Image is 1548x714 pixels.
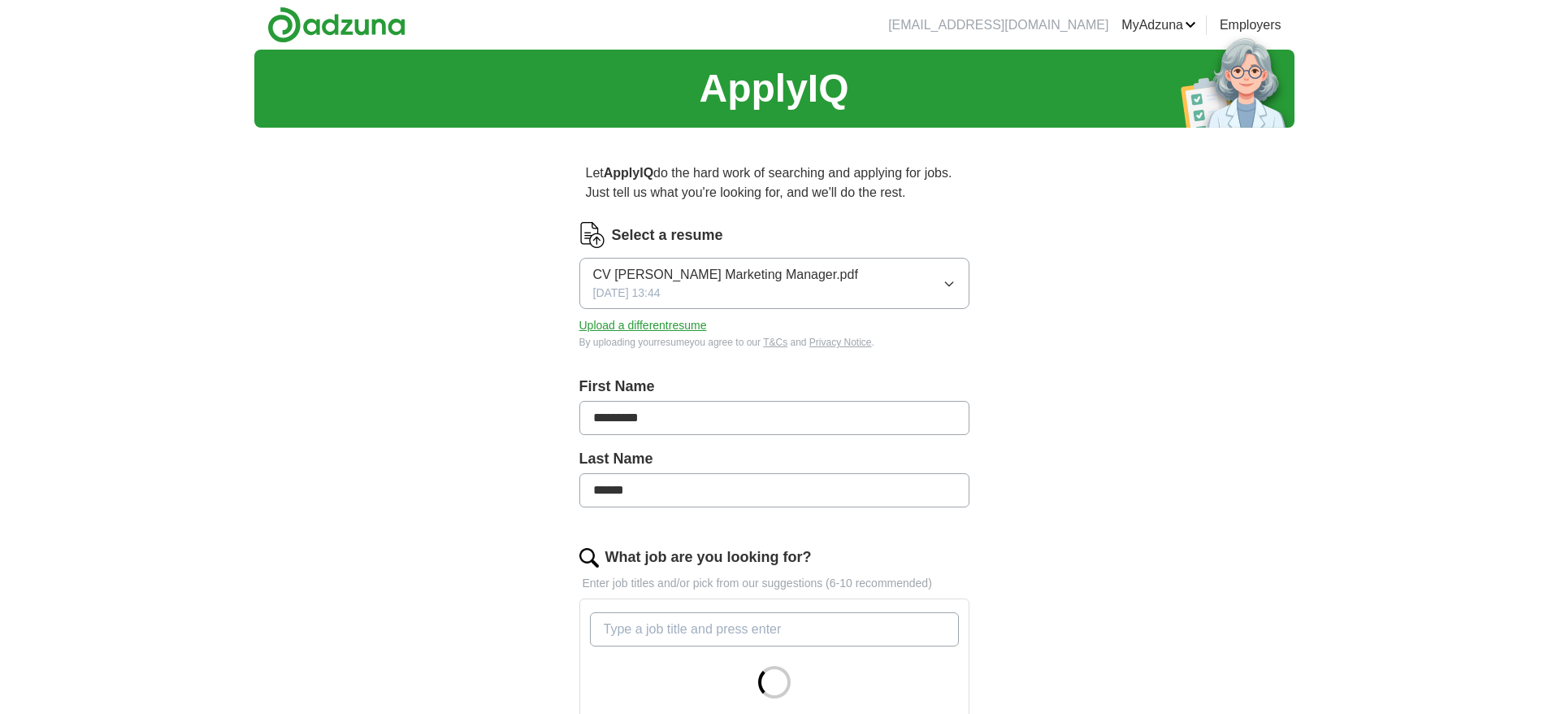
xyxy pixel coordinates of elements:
[763,337,787,348] a: T&Cs
[1220,15,1281,35] a: Employers
[605,546,812,568] label: What job are you looking for?
[888,15,1108,35] li: [EMAIL_ADDRESS][DOMAIN_NAME]
[267,7,405,43] img: Adzuna logo
[809,337,872,348] a: Privacy Notice
[604,166,653,180] strong: ApplyIQ
[579,335,969,350] div: By uploading your resume you agree to our and .
[593,265,858,285] span: CV [PERSON_NAME] Marketing Manager.pdf
[579,575,969,592] p: Enter job titles and/or pick from our suggestions (6-10 recommended)
[699,59,848,118] h1: ApplyIQ
[579,317,707,334] button: Upload a differentresume
[612,224,723,246] label: Select a resume
[579,258,969,309] button: CV [PERSON_NAME] Marketing Manager.pdf[DATE] 13:44
[579,157,969,209] p: Let do the hard work of searching and applying for jobs. Just tell us what you're looking for, an...
[579,448,969,470] label: Last Name
[1121,15,1196,35] a: MyAdzuna
[579,548,599,568] img: search.png
[590,612,959,647] input: Type a job title and press enter
[593,285,661,302] span: [DATE] 13:44
[579,222,605,248] img: CV Icon
[579,376,969,398] label: First Name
